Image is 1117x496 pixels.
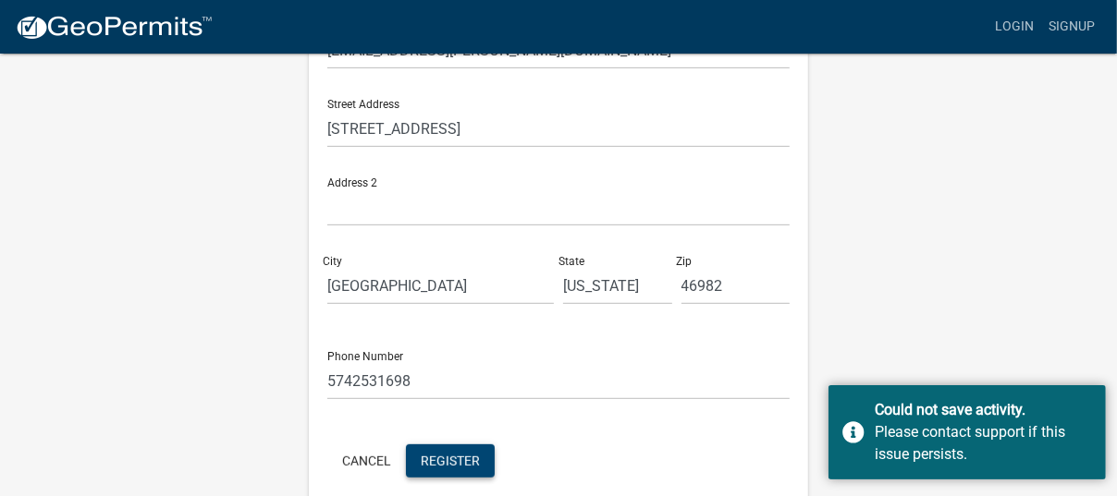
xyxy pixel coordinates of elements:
[1041,9,1102,44] a: Signup
[406,444,495,478] button: Register
[988,9,1041,44] a: Login
[875,399,1092,421] div: Could not save activity.
[327,444,406,478] button: Cancel
[875,421,1092,466] div: Please contact support if this issue persists.
[421,453,480,467] span: Register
